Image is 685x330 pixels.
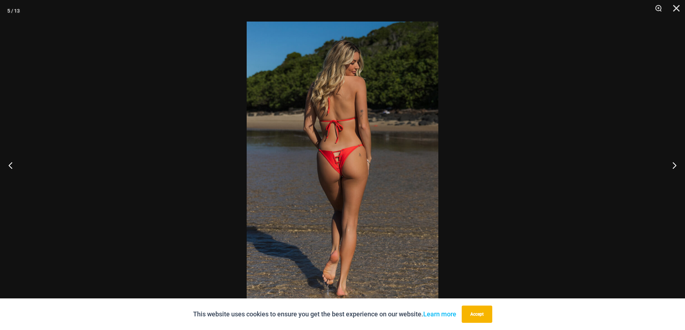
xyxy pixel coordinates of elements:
[423,310,456,318] a: Learn more
[247,22,438,308] img: Link Tangello 3070 Tri Top 2031 Cheeky 07
[7,5,20,16] div: 5 / 13
[462,306,492,323] button: Accept
[193,309,456,320] p: This website uses cookies to ensure you get the best experience on our website.
[658,147,685,183] button: Next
